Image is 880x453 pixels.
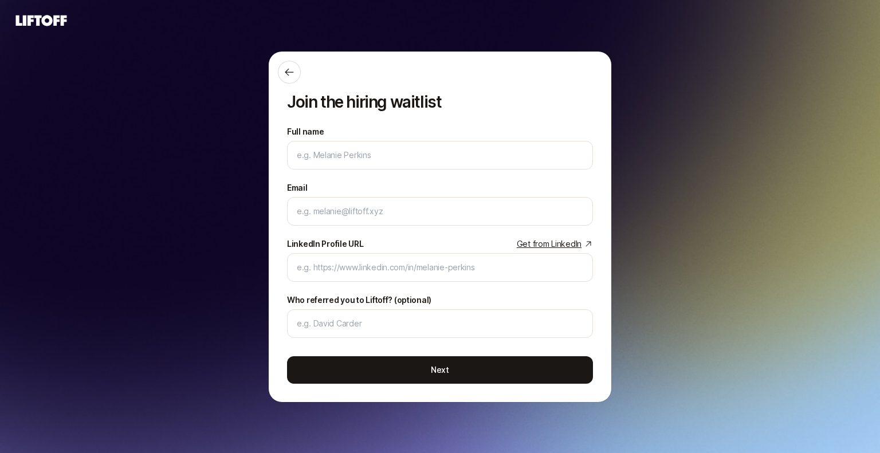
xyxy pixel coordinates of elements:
input: e.g. Melanie Perkins [297,148,583,162]
p: Join the hiring waitlist [287,93,593,111]
input: e.g. melanie@liftoff.xyz [297,204,583,218]
label: Full name [287,125,324,139]
button: Next [287,356,593,384]
label: Email [287,181,308,195]
label: Who referred you to Liftoff? (optional) [287,293,431,307]
input: e.g. David Carder [297,317,583,330]
div: LinkedIn Profile URL [287,237,363,251]
a: Get from LinkedIn [517,237,593,251]
input: e.g. https://www.linkedin.com/in/melanie-perkins [297,261,583,274]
